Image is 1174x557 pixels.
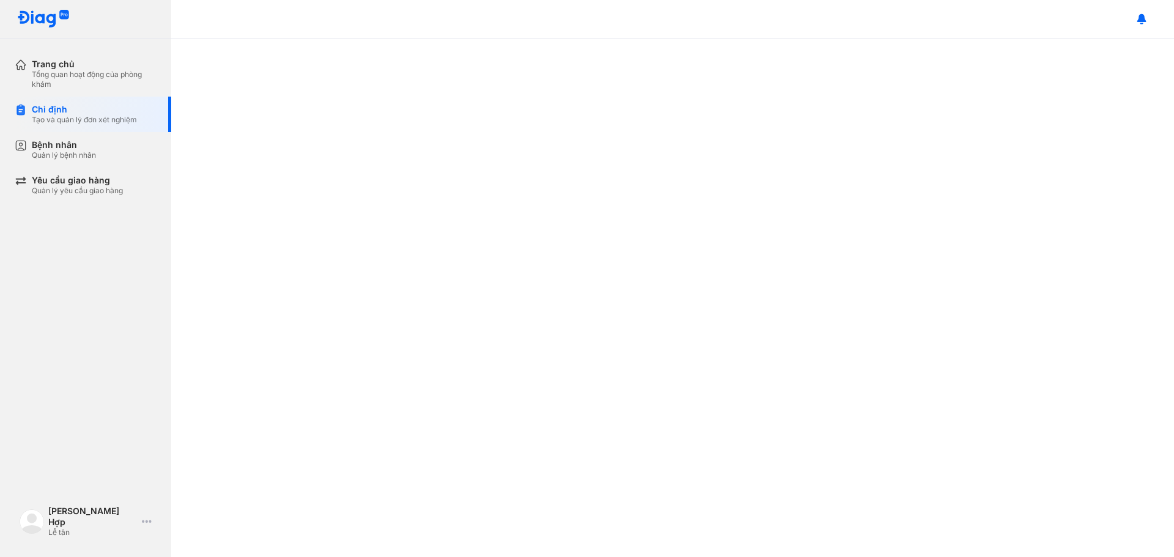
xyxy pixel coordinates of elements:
[20,509,44,534] img: logo
[32,59,157,70] div: Trang chủ
[32,175,123,186] div: Yêu cầu giao hàng
[48,506,137,528] div: [PERSON_NAME] Hợp
[48,528,137,537] div: Lễ tân
[32,186,123,196] div: Quản lý yêu cầu giao hàng
[17,10,70,29] img: logo
[32,115,137,125] div: Tạo và quản lý đơn xét nghiệm
[32,104,137,115] div: Chỉ định
[32,70,157,89] div: Tổng quan hoạt động của phòng khám
[32,139,96,150] div: Bệnh nhân
[32,150,96,160] div: Quản lý bệnh nhân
